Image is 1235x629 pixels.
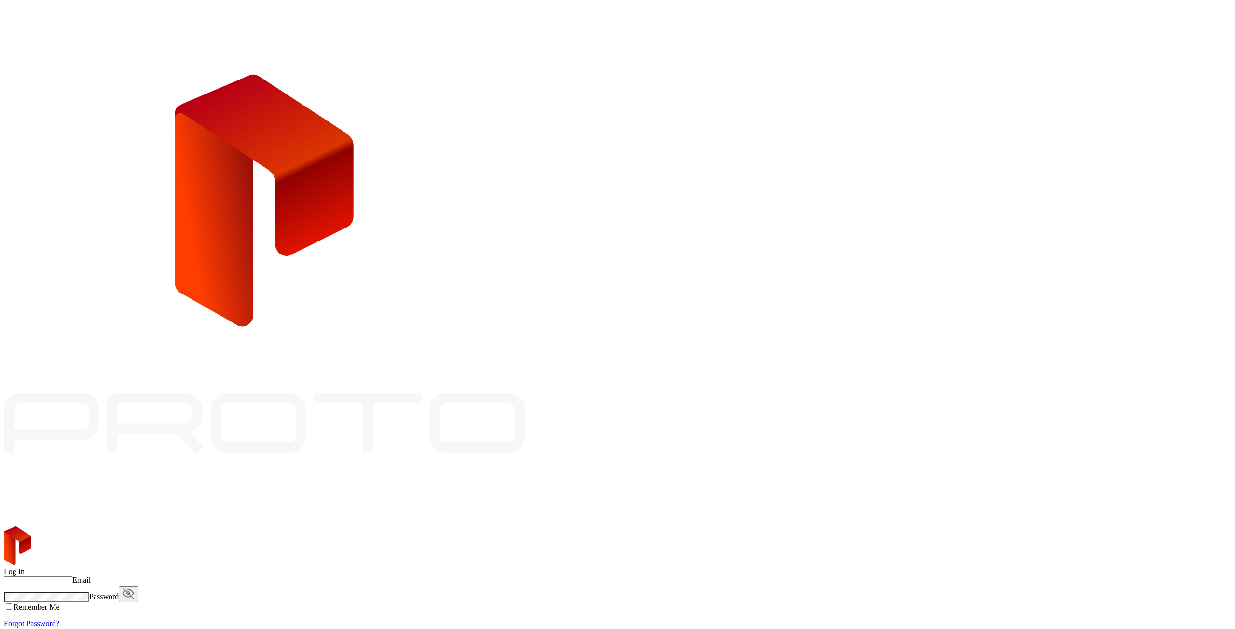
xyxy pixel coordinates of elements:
span: Password [89,592,119,601]
span: Email [72,576,91,584]
input: Email [4,576,72,586]
label: Remember Me [14,603,60,611]
div: Log In [4,567,1231,576]
a: Forgot Password? [4,619,59,628]
input: Password [4,592,89,602]
button: Password [119,586,138,602]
